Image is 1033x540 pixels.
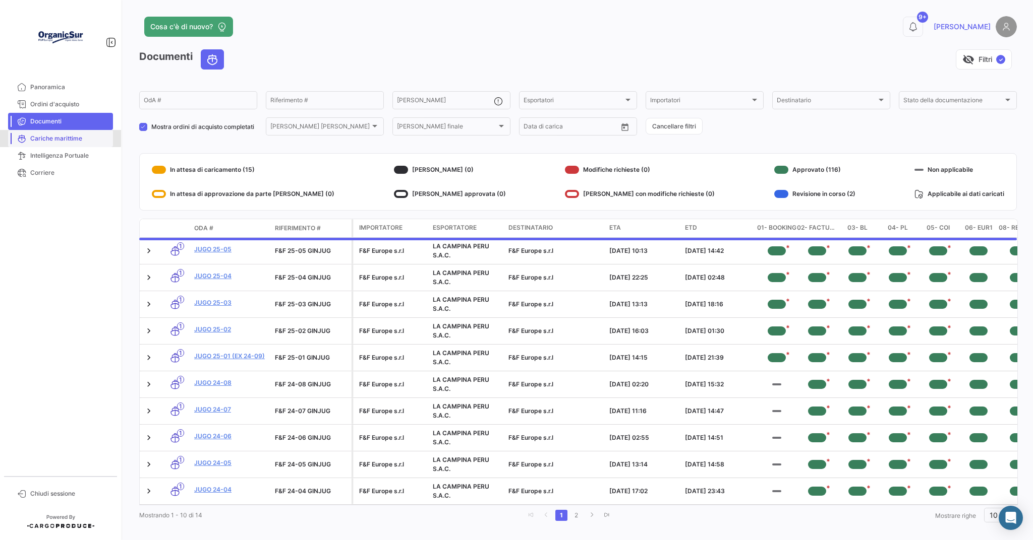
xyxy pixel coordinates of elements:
button: visibility_offFiltri✓ [956,49,1012,70]
span: [PERSON_NAME] [934,22,991,32]
span: ETA [609,223,621,232]
div: [DATE] 02:55 [609,433,677,442]
span: F&F Europe s.r.l [508,274,553,281]
img: placeholder-user.png [996,16,1017,37]
div: [DATE] 02:48 [685,273,753,282]
a: go to previous page [540,510,552,521]
div: Modifiche richieste (0) [565,162,715,178]
span: Intelligenza Portuale [30,151,109,160]
span: visibility_off [962,53,974,65]
div: LA CAMPINA PERU S.A.C. [433,349,500,367]
div: [DATE] 21:39 [685,353,753,362]
a: JUGO 24-06 [194,432,267,441]
div: F&F Europe s.r.l [359,326,425,335]
a: Expand/Collapse Row [144,353,154,363]
span: F&F Europe s.r.l [508,434,553,441]
span: 1 [177,242,184,250]
a: Expand/Collapse Row [144,406,154,416]
a: Expand/Collapse Row [144,433,154,443]
div: F&F Europe s.r.l [359,246,425,255]
span: Importatori [650,98,750,105]
div: F&F 24-06 GINJUG [275,433,348,442]
input: Fino a [539,124,584,131]
a: JUGO 24-04 [194,485,267,494]
a: Ordini d'acquisto [8,96,113,113]
span: Cosa c'è di nuovo? [150,22,213,32]
a: 1 [555,510,567,521]
a: Expand/Collapse Row [144,379,154,389]
div: LA CAMPINA PERU S.A.C. [433,402,500,420]
div: [DATE] 14:47 [685,407,753,416]
span: 05- COI [927,223,950,233]
span: Destinatario [777,98,877,105]
div: In attesa di approvazione da parte [PERSON_NAME] (0) [152,186,334,202]
datatable-header-cell: 02- Factura [797,219,837,237]
a: Panoramica [8,79,113,96]
div: F&F 24-08 GINJUG [275,380,348,389]
span: Corriere [30,168,109,177]
div: LA CAMPINA PERU S.A.C. [433,429,500,447]
datatable-header-cell: ETD [681,219,757,237]
div: [DATE] 13:14 [609,460,677,469]
div: [PERSON_NAME] con modifiche richieste (0) [565,186,715,202]
span: Panoramica [30,83,109,92]
a: Cariche marittime [8,130,113,147]
div: [DATE] 14:58 [685,460,753,469]
a: Expand/Collapse Row [144,459,154,469]
a: go to next page [586,510,598,521]
a: 2 [570,510,583,521]
span: 06- EUR1 [965,223,993,233]
span: F&F Europe s.r.l [508,407,553,415]
a: JUGO 25-04 [194,272,267,281]
div: F&F Europe s.r.l [359,380,425,389]
div: F&F 25-04 GINJUG [275,273,348,282]
div: LA CAMPINA PERU S.A.C. [433,295,500,313]
a: Intelligenza Portuale [8,147,113,164]
span: ETD [685,223,697,232]
div: F&F Europe s.r.l [359,487,425,496]
span: F&F Europe s.r.l [508,327,553,334]
span: [PERSON_NAME] finale [397,124,497,131]
span: Esportatore [433,223,477,232]
span: F&F Europe s.r.l [508,300,553,308]
button: Open calendar [617,119,633,134]
div: LA CAMPINA PERU S.A.C. [433,268,500,287]
a: Expand/Collapse Row [144,246,154,256]
a: JUGO 24-05 [194,458,267,467]
a: Expand/Collapse Row [144,486,154,496]
datatable-header-cell: 04- PL [878,219,918,237]
div: LA CAMPINA PERU S.A.C. [433,455,500,474]
div: [DATE] 13:13 [609,300,677,309]
div: [DATE] 11:16 [609,407,677,416]
div: [DATE] 23:43 [685,487,753,496]
span: ✓ [996,55,1005,64]
div: F&F 24-05 GINJUG [275,460,348,469]
span: F&F Europe s.r.l [508,460,553,468]
span: 10 [990,511,998,519]
div: [DATE] 22:25 [609,273,677,282]
div: F&F 24-07 GINJUG [275,407,348,416]
div: [DATE] 02:20 [609,380,677,389]
div: [DATE] 16:03 [609,326,677,335]
span: 1 [177,376,184,383]
span: 1 [177,349,184,357]
div: F&F Europe s.r.l [359,460,425,469]
div: [PERSON_NAME] (0) [394,162,506,178]
div: [PERSON_NAME] approvata (0) [394,186,506,202]
span: Destinatario [508,223,553,232]
div: F&F Europe s.r.l [359,353,425,362]
div: [DATE] 10:13 [609,246,677,255]
span: F&F Europe s.r.l [508,354,553,361]
div: [DATE] 15:32 [685,380,753,389]
div: LA CAMPINA PERU S.A.C. [433,322,500,340]
a: JUGO 25-01 (ex 24-09) [194,352,267,361]
div: F&F Europe s.r.l [359,433,425,442]
datatable-header-cell: 05- COI [918,219,958,237]
div: F&F 25-03 GINJUG [275,300,348,309]
datatable-header-cell: Destinatario [504,219,605,237]
span: 1 [177,483,184,490]
datatable-header-cell: Importatore [353,219,429,237]
span: 02- Factura [797,223,837,233]
div: [DATE] 18:16 [685,300,753,309]
span: 1 [177,456,184,463]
